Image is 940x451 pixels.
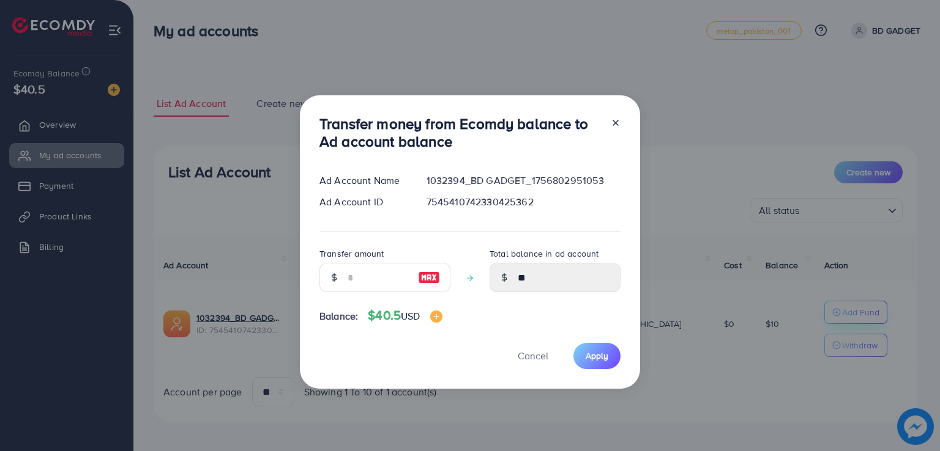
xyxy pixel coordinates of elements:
h3: Transfer money from Ecomdy balance to Ad account balance [319,115,601,150]
button: Cancel [502,343,564,369]
span: Apply [586,350,608,362]
span: Cancel [518,349,548,362]
button: Apply [573,343,621,369]
label: Total balance in ad account [490,248,599,260]
h4: $40.5 [368,308,442,323]
span: Balance: [319,309,358,323]
img: image [430,310,442,323]
div: 7545410742330425362 [417,195,630,209]
span: USD [401,309,420,323]
div: Ad Account ID [310,195,417,209]
img: image [418,270,440,285]
div: Ad Account Name [310,174,417,188]
div: 1032394_BD GADGET_1756802951053 [417,174,630,188]
label: Transfer amount [319,248,384,260]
